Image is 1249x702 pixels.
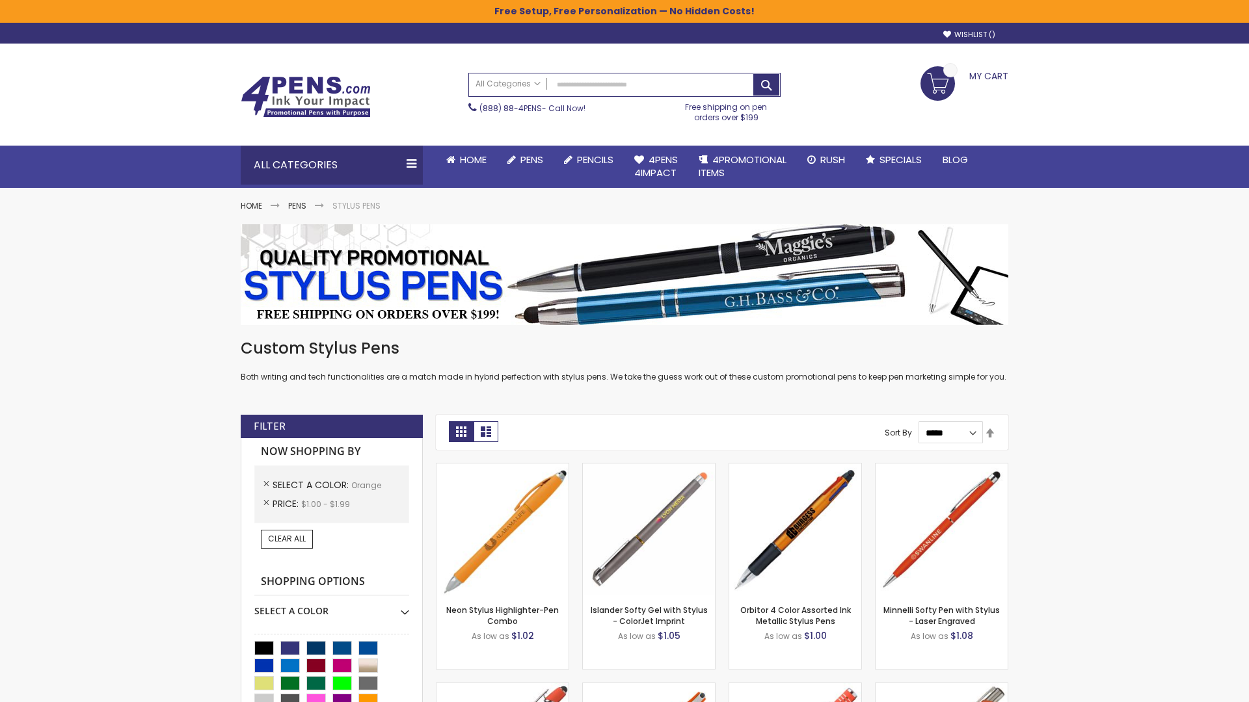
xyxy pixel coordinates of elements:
[449,421,474,442] strong: Grid
[876,463,1008,595] img: Minnelli Softy Pen with Stylus - Laser Engraved-Orange
[855,146,932,174] a: Specials
[446,604,559,626] a: Neon Stylus Highlighter-Pen Combo
[577,153,613,166] span: Pencils
[624,146,688,188] a: 4Pens4impact
[460,153,487,166] span: Home
[476,79,541,89] span: All Categories
[729,463,861,474] a: Orbitor 4 Color Assorted Ink Metallic Stylus Pens-Orange
[241,146,423,185] div: All Categories
[273,497,301,510] span: Price
[497,146,554,174] a: Pens
[688,146,797,188] a: 4PROMOTIONALITEMS
[797,146,855,174] a: Rush
[876,463,1008,474] a: Minnelli Softy Pen with Stylus - Laser Engraved-Orange
[469,73,547,95] a: All Categories
[436,146,497,174] a: Home
[634,153,678,179] span: 4Pens 4impact
[241,338,1008,383] div: Both writing and tech functionalities are a match made in hybrid perfection with stylus pens. We ...
[511,629,534,642] span: $1.02
[241,76,371,118] img: 4Pens Custom Pens and Promotional Products
[254,438,409,465] strong: Now Shopping by
[436,463,569,595] img: Neon Stylus Highlighter-Pen Combo-Orange
[740,604,851,626] a: Orbitor 4 Color Assorted Ink Metallic Stylus Pens
[876,682,1008,694] a: Tres-Chic Softy Brights with Stylus Pen - Laser-Orange
[436,463,569,474] a: Neon Stylus Highlighter-Pen Combo-Orange
[618,630,656,642] span: As low as
[911,630,948,642] span: As low as
[658,629,680,642] span: $1.05
[591,604,708,626] a: Islander Softy Gel with Stylus - ColorJet Imprint
[301,499,350,510] span: $1.00 - $1.99
[254,419,286,434] strong: Filter
[943,30,995,40] a: Wishlist
[351,480,381,491] span: Orange
[950,629,973,642] span: $1.08
[288,200,306,211] a: Pens
[273,478,351,491] span: Select A Color
[729,463,861,595] img: Orbitor 4 Color Assorted Ink Metallic Stylus Pens-Orange
[254,595,409,617] div: Select A Color
[268,533,306,544] span: Clear All
[554,146,624,174] a: Pencils
[943,153,968,166] span: Blog
[764,630,802,642] span: As low as
[261,530,313,548] a: Clear All
[820,153,845,166] span: Rush
[883,604,1000,626] a: Minnelli Softy Pen with Stylus - Laser Engraved
[472,630,509,642] span: As low as
[436,682,569,694] a: 4P-MS8B-Orange
[332,200,381,211] strong: Stylus Pens
[520,153,543,166] span: Pens
[672,97,781,123] div: Free shipping on pen orders over $199
[583,463,715,474] a: Islander Softy Gel with Stylus - ColorJet Imprint-Orange
[885,427,912,438] label: Sort By
[583,463,715,595] img: Islander Softy Gel with Stylus - ColorJet Imprint-Orange
[729,682,861,694] a: Marin Softy Pen with Stylus - Laser Engraved-Orange
[479,103,585,114] span: - Call Now!
[583,682,715,694] a: Avendale Velvet Touch Stylus Gel Pen-Orange
[241,200,262,211] a: Home
[804,629,827,642] span: $1.00
[254,568,409,596] strong: Shopping Options
[241,224,1008,325] img: Stylus Pens
[932,146,978,174] a: Blog
[880,153,922,166] span: Specials
[699,153,786,179] span: 4PROMOTIONAL ITEMS
[241,338,1008,359] h1: Custom Stylus Pens
[479,103,542,114] a: (888) 88-4PENS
